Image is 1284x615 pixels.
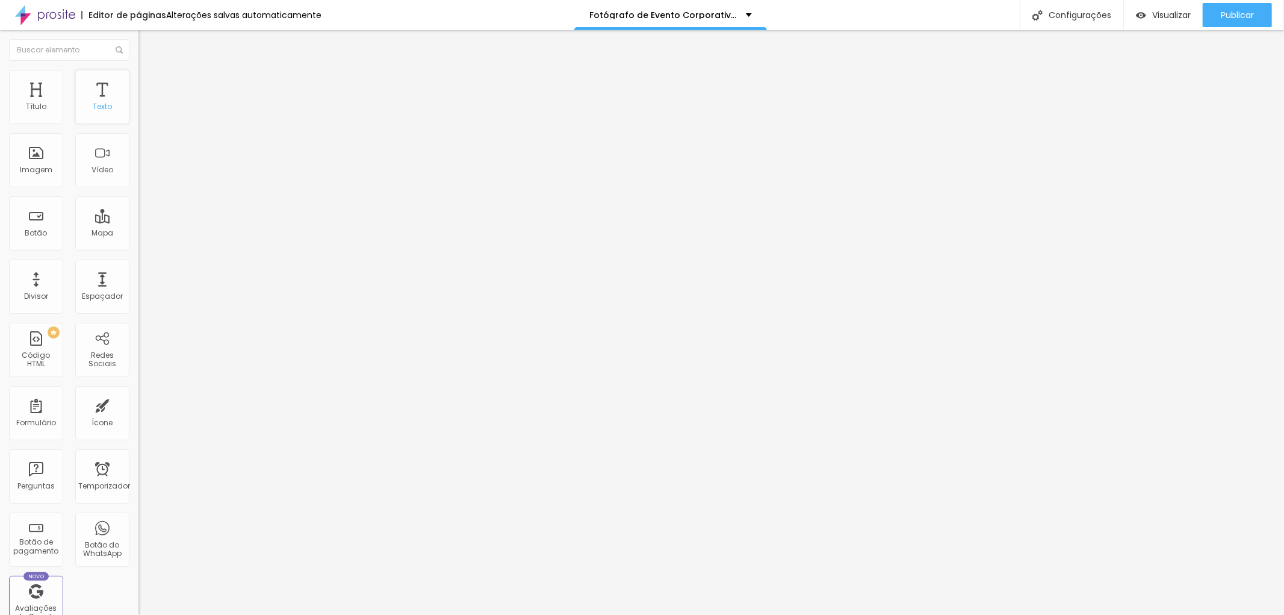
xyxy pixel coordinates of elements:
font: Publicar [1221,9,1254,21]
img: view-1.svg [1136,10,1146,20]
font: Formulário [16,417,56,428]
font: Ícone [92,417,113,428]
font: Vídeo [91,164,113,175]
font: Imagem [20,164,52,175]
font: Editor de páginas [88,9,166,21]
font: Perguntas [17,481,55,491]
font: Botão do WhatsApp [83,540,122,558]
font: Texto [93,101,112,111]
img: Ícone [116,46,123,54]
font: Divisor [24,291,48,301]
font: Espaçador [82,291,123,301]
font: Temporizador [78,481,130,491]
button: Visualizar [1124,3,1203,27]
font: Código HTML [22,350,51,369]
font: Alterações salvas automaticamente [166,9,321,21]
input: Buscar elemento [9,39,129,61]
font: Botão [25,228,48,238]
font: Fotógrafo de Evento Corporativo em [GEOGRAPHIC_DATA] [589,9,852,21]
font: Título [26,101,46,111]
font: Configurações [1049,9,1111,21]
font: Visualizar [1152,9,1191,21]
button: Publicar [1203,3,1272,27]
font: Botão de pagamento [14,537,59,555]
font: Mapa [91,228,113,238]
font: Novo [28,573,45,580]
img: Ícone [1032,10,1043,20]
font: Redes Sociais [88,350,116,369]
iframe: Editor [138,30,1284,615]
